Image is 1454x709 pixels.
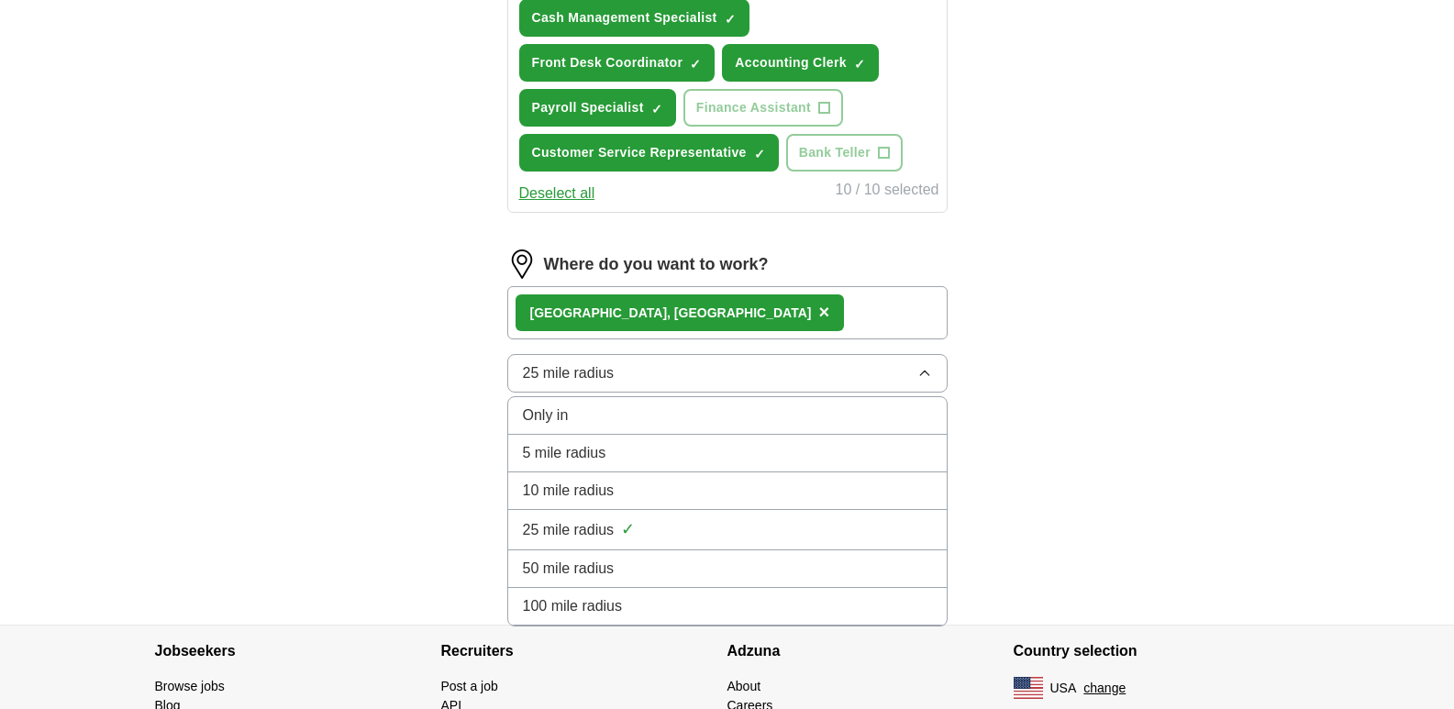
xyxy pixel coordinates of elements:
span: Only in [523,404,569,427]
button: Finance Assistant [683,89,843,127]
button: Payroll Specialist✓ [519,89,676,127]
span: Finance Assistant [696,98,811,117]
span: Accounting Clerk [735,53,847,72]
button: Accounting Clerk✓ [722,44,879,82]
label: Where do you want to work? [544,252,769,277]
span: 5 mile radius [523,442,606,464]
img: location.png [507,249,537,279]
span: ✓ [854,57,865,72]
span: 100 mile radius [523,595,623,617]
span: ✓ [725,12,736,27]
button: 25 mile radius [507,354,948,393]
button: Bank Teller [786,134,903,172]
button: Front Desk Coordinator✓ [519,44,716,82]
span: Payroll Specialist [532,98,644,117]
button: change [1083,679,1126,698]
div: 10 / 10 selected [836,179,939,205]
a: Post a job [441,679,498,693]
span: Customer Service Representative [532,143,747,162]
button: Customer Service Representative✓ [519,134,779,172]
span: ✓ [621,517,635,542]
span: ✓ [754,147,765,161]
span: Front Desk Coordinator [532,53,683,72]
a: Browse jobs [155,679,225,693]
span: USA [1050,679,1077,698]
span: ✓ [690,57,701,72]
div: [GEOGRAPHIC_DATA], [GEOGRAPHIC_DATA] [530,304,812,323]
a: About [727,679,761,693]
img: US flag [1014,677,1043,699]
button: × [818,299,829,327]
span: 50 mile radius [523,558,615,580]
span: 25 mile radius [523,519,615,541]
span: 25 mile radius [523,362,615,384]
span: ✓ [651,102,662,116]
button: Deselect all [519,183,595,205]
span: × [818,302,829,322]
span: Cash Management Specialist [532,8,717,28]
span: 10 mile radius [523,480,615,502]
span: Bank Teller [799,143,871,162]
h4: Country selection [1014,626,1300,677]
